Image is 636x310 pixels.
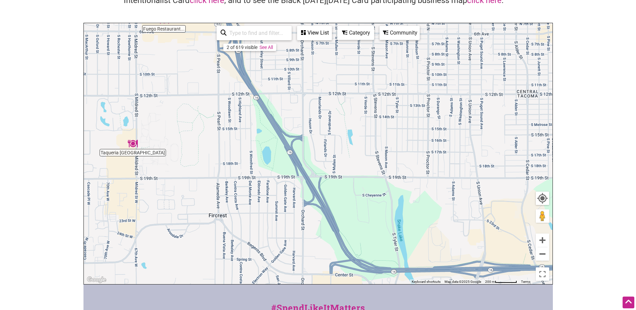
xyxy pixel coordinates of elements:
[483,279,519,284] button: Map Scale: 200 m per 62 pixels
[536,234,549,247] button: Zoom in
[298,27,331,39] div: View List
[623,297,634,308] div: Scroll Back to Top
[485,280,495,283] span: 200 m
[412,279,441,284] button: Keyboard shortcuts
[380,26,420,40] div: Filter by Community
[445,280,481,283] span: Map data ©2025 Google
[128,139,138,149] div: Taqueria El Sabor
[521,280,530,283] a: Terms
[536,209,549,223] button: Drag Pegman onto the map to open Street View
[227,27,288,40] input: Type to find and filter...
[85,275,108,284] img: Google
[380,27,419,39] div: Community
[297,26,332,40] div: See a list of the visible businesses
[536,247,549,261] button: Zoom out
[338,27,373,39] div: Category
[85,275,108,284] a: Open this area in Google Maps (opens a new window)
[535,267,550,281] button: Toggle fullscreen view
[227,45,257,50] div: 2 of 619 visible
[259,45,273,50] a: See All
[536,192,549,205] button: Your Location
[217,26,292,40] div: Type to search and filter
[337,26,374,40] div: Filter by category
